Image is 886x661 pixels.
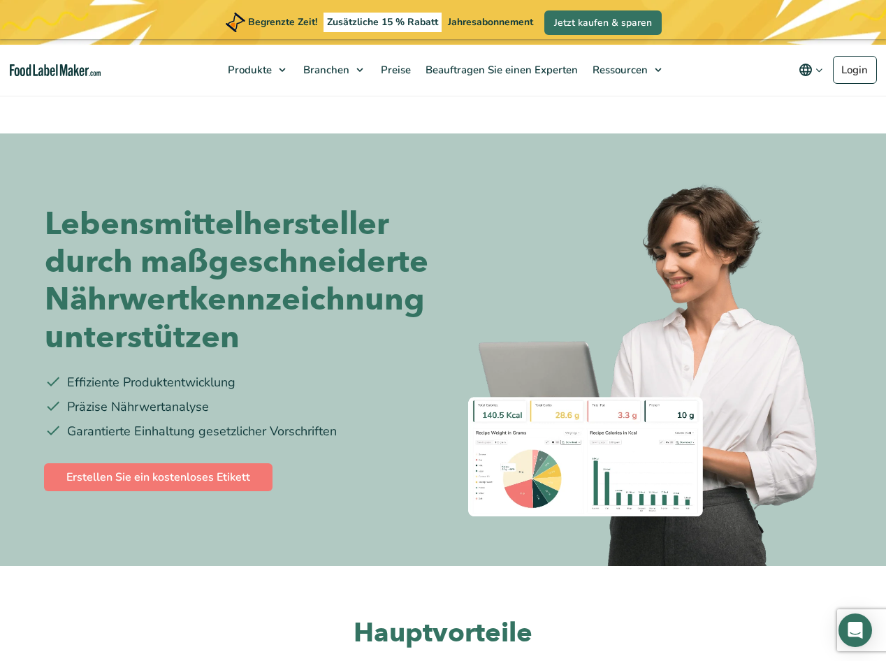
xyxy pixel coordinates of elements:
[67,374,235,391] font: Effiziente Produktentwicklung
[426,63,578,77] font: Beauftragen Sie einen Experten
[221,45,293,95] a: Produkte
[45,203,428,358] font: Lebensmittelhersteller durch maßgeschneiderte Nährwertkennzeichnung unterstützen
[586,45,669,95] a: Ressourcen
[374,45,415,95] a: Preise
[838,613,872,647] div: Open Intercom Messenger
[67,398,209,415] font: Präzise Nährwertanalyse
[67,423,337,440] font: Garantierte Einhaltung gesetzlicher Vorschriften
[296,45,370,95] a: Branchen
[354,615,532,651] font: Hauptvorteile
[593,63,648,77] font: Ressourcen
[833,56,877,84] a: Login
[228,63,272,77] font: Produkte
[841,63,868,77] font: Login
[66,470,250,485] font: Erstellen Sie ein kostenloses Etikett
[419,45,582,95] a: Beauftragen Sie einen Experten
[381,63,411,77] font: Preise
[303,63,349,77] font: Branchen
[44,463,273,491] a: Erstellen Sie ein kostenloses Etikett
